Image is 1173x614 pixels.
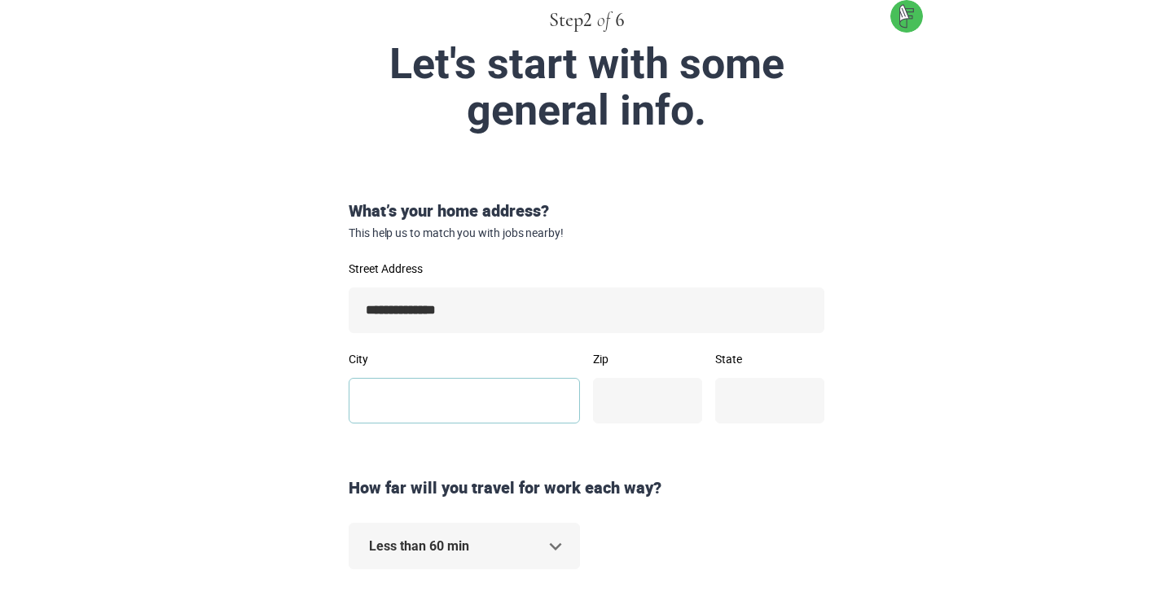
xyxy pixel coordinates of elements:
div: Less than 60 min [349,523,580,569]
span: of [597,11,610,30]
div: Let's start with some general info. [202,41,971,134]
label: Zip [593,353,702,365]
div: How far will you travel for work each way? [342,476,831,500]
label: City [349,353,580,365]
div: What’s your home address? [342,200,831,240]
div: Step 2 6 [169,7,1004,34]
span: This help us to match you with jobs nearby! [349,226,824,240]
label: Street Address [349,263,824,274]
label: State [715,353,824,365]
